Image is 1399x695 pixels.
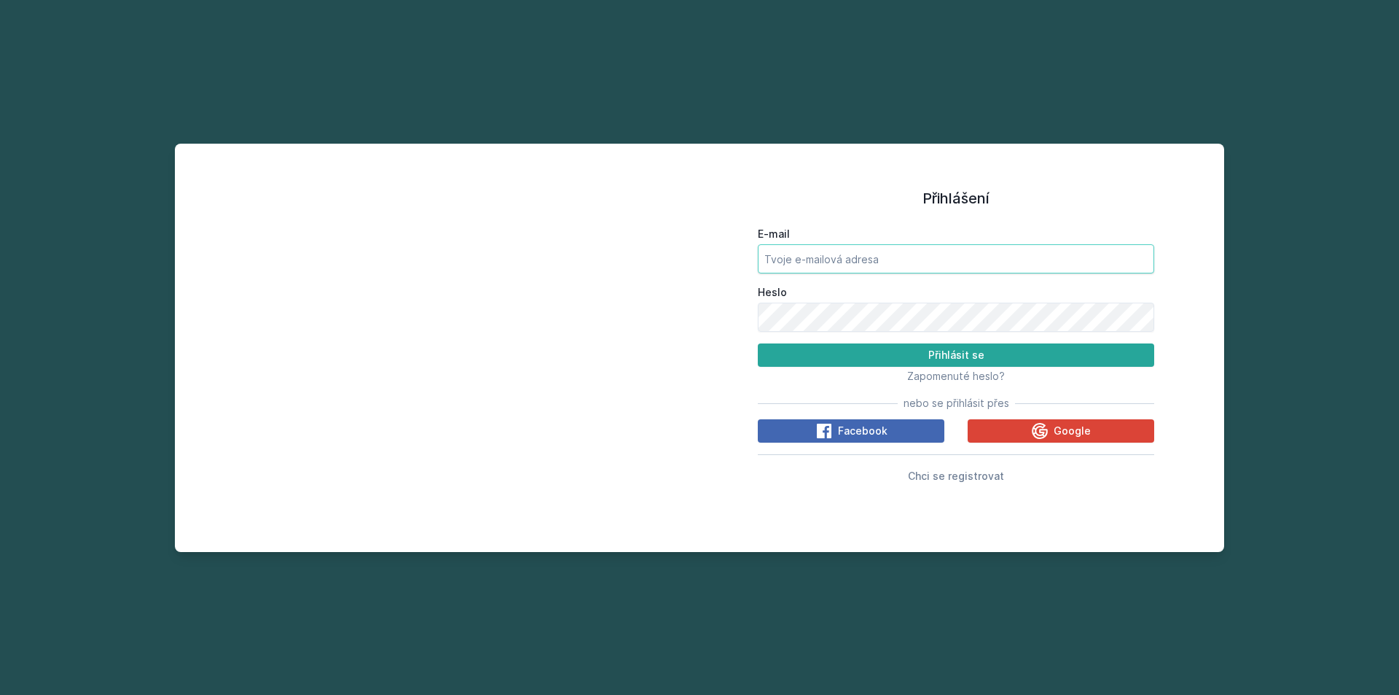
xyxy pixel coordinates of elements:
span: Zapomenuté heslo? [907,370,1005,382]
h1: Přihlášení [758,187,1154,209]
span: nebo se přihlásit přes [904,396,1009,411]
button: Facebook [758,419,944,443]
span: Facebook [838,424,887,438]
button: Google [968,419,1154,443]
span: Chci se registrovat [908,470,1004,482]
input: Tvoje e-mailová adresa [758,244,1154,273]
button: Přihlásit se [758,343,1154,367]
span: Google [1054,424,1091,438]
button: Chci se registrovat [908,467,1004,484]
label: Heslo [758,285,1154,300]
label: E-mail [758,227,1154,241]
